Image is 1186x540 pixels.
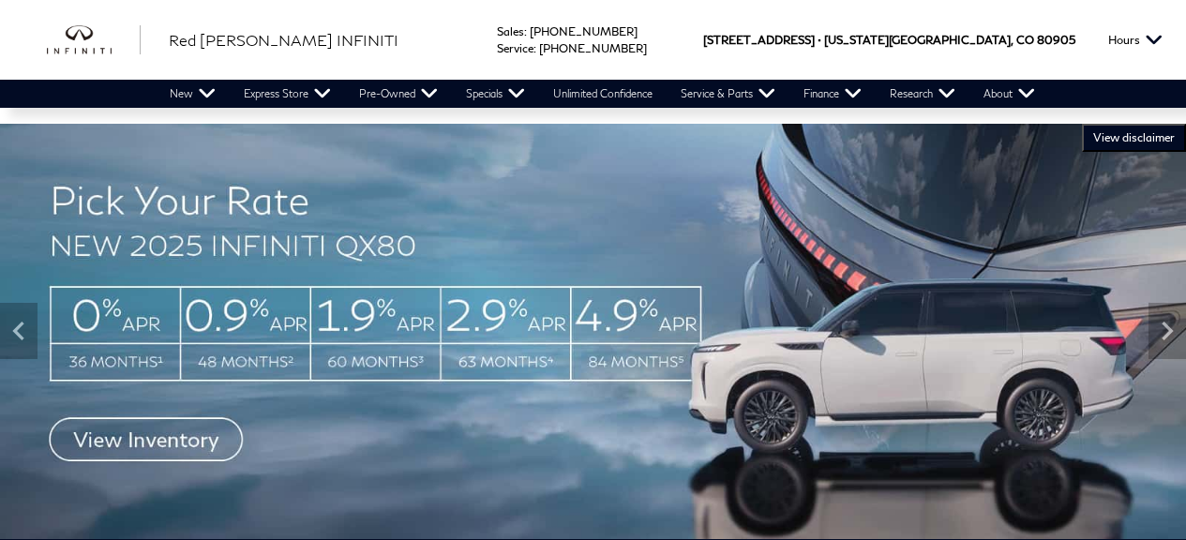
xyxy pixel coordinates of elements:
a: Red [PERSON_NAME] INFINITI [169,29,398,52]
span: Red [PERSON_NAME] INFINITI [169,31,398,49]
a: [STREET_ADDRESS] • [US_STATE][GEOGRAPHIC_DATA], CO 80905 [703,33,1075,47]
a: Finance [789,80,876,108]
a: Specials [452,80,539,108]
a: Pre-Owned [345,80,452,108]
span: Sales [497,24,524,38]
a: infiniti [47,25,141,55]
span: VIEW DISCLAIMER [1093,130,1175,145]
img: INFINITI [47,25,141,55]
nav: Main Navigation [156,80,1049,108]
a: Service & Parts [667,80,789,108]
a: [PHONE_NUMBER] [539,41,647,55]
button: VIEW DISCLAIMER [1082,124,1186,152]
a: [PHONE_NUMBER] [530,24,638,38]
a: Unlimited Confidence [539,80,667,108]
span: Service [497,41,533,55]
span: : [524,24,527,38]
a: Research [876,80,969,108]
a: New [156,80,230,108]
a: About [969,80,1049,108]
span: : [533,41,536,55]
a: Express Store [230,80,345,108]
